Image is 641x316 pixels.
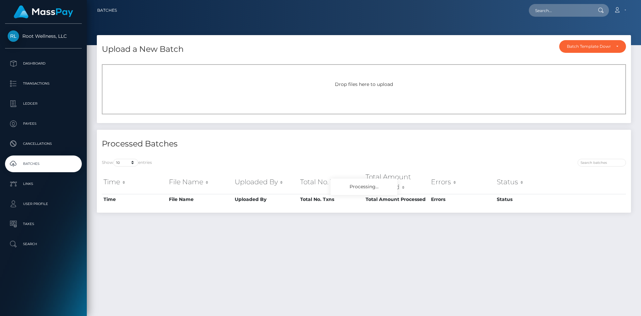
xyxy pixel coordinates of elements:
th: Total Amount Processed [364,170,429,194]
th: Errors [429,170,495,194]
a: Ledger [5,95,82,112]
img: MassPay Logo [14,5,73,18]
p: Search [8,239,79,249]
th: File Name [167,194,233,205]
th: Total No. Txns [298,194,364,205]
img: Root Wellness, LLC [8,30,19,42]
a: User Profile [5,196,82,212]
label: Show entries [102,159,152,167]
span: Root Wellness, LLC [5,33,82,39]
p: Ledger [8,99,79,109]
a: Batches [5,155,82,172]
select: Showentries [113,159,138,167]
div: Batch Template Download [567,44,611,49]
p: Dashboard [8,59,79,69]
div: Processing... [331,179,397,195]
th: Total No. Txns [298,170,364,194]
button: Batch Template Download [559,40,626,53]
a: Transactions [5,75,82,92]
th: Uploaded By [233,194,298,205]
h4: Processed Batches [102,138,359,150]
a: Dashboard [5,55,82,72]
p: User Profile [8,199,79,209]
p: Batches [8,159,79,169]
input: Search... [529,4,592,17]
p: Transactions [8,79,79,89]
p: Links [8,179,79,189]
th: Status [495,194,561,205]
a: Taxes [5,216,82,232]
h4: Upload a New Batch [102,43,184,55]
p: Taxes [8,219,79,229]
a: Links [5,176,82,192]
th: Total Amount Processed [364,194,429,205]
p: Payees [8,119,79,129]
th: Uploaded By [233,170,298,194]
th: File Name [167,170,233,194]
span: Drop files here to upload [335,81,393,87]
a: Batches [97,3,117,17]
th: Time [102,194,167,205]
th: Time [102,170,167,194]
a: Search [5,236,82,252]
input: Search batches [578,159,626,167]
p: Cancellations [8,139,79,149]
th: Errors [429,194,495,205]
th: Status [495,170,561,194]
a: Cancellations [5,135,82,152]
a: Payees [5,115,82,132]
